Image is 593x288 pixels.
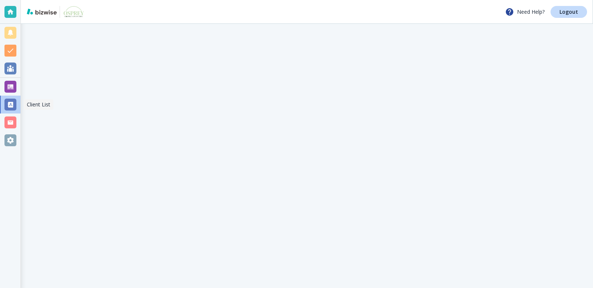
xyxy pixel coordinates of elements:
img: National Health Insurance Consulting Firm | Osprey Health [63,6,84,18]
a: Logout [551,6,587,18]
p: Client List [27,101,50,108]
p: Need Help? [505,7,545,16]
img: bizwise [27,9,57,15]
h4: Logout [559,9,578,15]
